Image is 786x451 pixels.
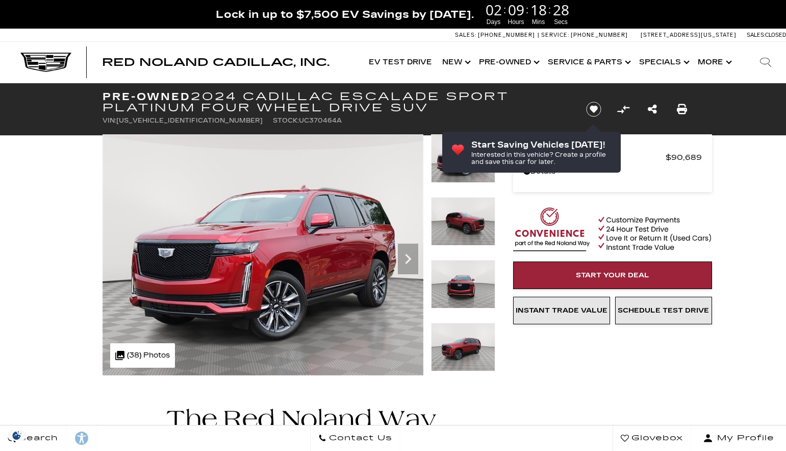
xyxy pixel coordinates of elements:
[529,17,548,27] span: Mins
[326,431,392,445] span: Contact Us
[641,32,737,38] a: [STREET_ADDRESS][US_STATE]
[576,271,649,279] span: Start Your Deal
[478,32,535,38] span: [PHONE_NUMBER]
[513,297,610,324] a: Instant Trade Value
[216,8,474,21] span: Lock in up to $7,500 EV Savings by [DATE].
[526,2,529,17] span: :
[116,117,263,124] span: [US_VEHICLE_IDENTIFICATION_NUMBER]
[20,53,71,72] img: Cadillac Dark Logo with Cadillac White Text
[102,57,329,67] a: Red Noland Cadillac, Inc.
[431,134,495,183] img: Used 2024 Radiant Red Tintcoat Cadillac Sport Platinum image 1
[5,430,29,441] img: Opt-Out Icon
[455,32,476,38] span: Sales:
[613,425,691,451] a: Glovebox
[437,42,474,83] a: New
[103,134,423,375] img: Used 2024 Radiant Red Tintcoat Cadillac Sport Platinum image 1
[103,117,116,124] span: VIN:
[16,431,58,445] span: Search
[364,42,437,83] a: EV Test Drive
[666,150,702,164] span: $90,689
[103,90,191,103] strong: Pre-Owned
[648,102,657,116] a: Share this Pre-Owned 2024 Cadillac Escalade Sport Platinum Four Wheel Drive SUV
[523,150,702,164] a: Red [PERSON_NAME] $90,689
[615,297,712,324] a: Schedule Test Drive
[538,32,630,38] a: Service: [PHONE_NUMBER]
[102,56,329,68] span: Red Noland Cadillac, Inc.
[541,32,569,38] span: Service:
[543,42,634,83] a: Service & Parts
[506,3,526,17] span: 09
[747,32,765,38] span: Sales:
[484,17,503,27] span: Days
[523,150,666,164] span: Red [PERSON_NAME]
[310,425,400,451] a: Contact Us
[634,42,693,83] a: Specials
[455,32,538,38] a: Sales: [PHONE_NUMBER]
[765,32,786,38] span: Closed
[769,5,781,17] a: Close
[529,3,548,17] span: 18
[551,17,571,27] span: Secs
[513,262,712,289] a: Start Your Deal
[103,91,569,113] h1: 2024 Cadillac Escalade Sport Platinum Four Wheel Drive SUV
[431,260,495,308] img: Used 2024 Radiant Red Tintcoat Cadillac Sport Platinum image 3
[616,102,631,117] button: Compare Vehicle
[5,430,29,441] section: Click to Open Cookie Consent Modal
[299,117,342,124] span: UC370464A
[713,431,774,445] span: My Profile
[484,3,503,17] span: 02
[398,244,418,274] div: Next
[431,323,495,371] img: Used 2024 Radiant Red Tintcoat Cadillac Sport Platinum image 4
[629,431,683,445] span: Glovebox
[506,17,526,27] span: Hours
[551,3,571,17] span: 28
[474,42,543,83] a: Pre-Owned
[548,2,551,17] span: :
[582,101,605,117] button: Save vehicle
[273,117,299,124] span: Stock:
[677,102,687,116] a: Print this Pre-Owned 2024 Cadillac Escalade Sport Platinum Four Wheel Drive SUV
[431,197,495,246] img: Used 2024 Radiant Red Tintcoat Cadillac Sport Platinum image 2
[618,306,709,315] span: Schedule Test Drive
[571,32,628,38] span: [PHONE_NUMBER]
[691,425,786,451] button: Open user profile menu
[516,306,607,315] span: Instant Trade Value
[110,343,175,368] div: (38) Photos
[503,2,506,17] span: :
[693,42,735,83] button: More
[523,164,702,179] a: Details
